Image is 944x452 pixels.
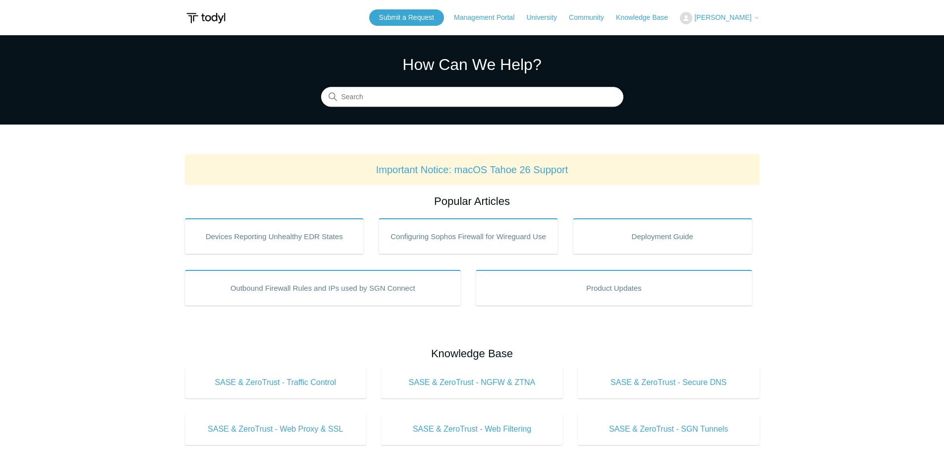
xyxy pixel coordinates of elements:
span: SASE & ZeroTrust - Web Proxy & SSL [200,423,352,435]
img: Todyl Support Center Help Center home page [185,9,227,27]
a: Important Notice: macOS Tahoe 26 Support [376,164,568,175]
a: SASE & ZeroTrust - Secure DNS [578,367,760,398]
span: SASE & ZeroTrust - SGN Tunnels [593,423,745,435]
span: SASE & ZeroTrust - Web Filtering [396,423,548,435]
input: Search [321,87,623,107]
span: SASE & ZeroTrust - Secure DNS [593,377,745,388]
a: Knowledge Base [616,12,678,23]
a: Outbound Firewall Rules and IPs used by SGN Connect [185,270,461,306]
a: Community [569,12,614,23]
span: SASE & ZeroTrust - Traffic Control [200,377,352,388]
button: [PERSON_NAME] [680,12,759,24]
h2: Knowledge Base [185,345,760,362]
a: SASE & ZeroTrust - Traffic Control [185,367,367,398]
a: SASE & ZeroTrust - SGN Tunnels [578,413,760,445]
a: Product Updates [476,270,752,306]
a: Management Portal [454,12,524,23]
a: Devices Reporting Unhealthy EDR States [185,218,364,254]
a: University [526,12,566,23]
h1: How Can We Help? [321,53,623,76]
a: SASE & ZeroTrust - Web Proxy & SSL [185,413,367,445]
span: [PERSON_NAME] [694,13,751,21]
h2: Popular Articles [185,193,760,209]
a: Configuring Sophos Firewall for Wireguard Use [379,218,558,254]
span: SASE & ZeroTrust - NGFW & ZTNA [396,377,548,388]
a: Deployment Guide [573,218,752,254]
a: Submit a Request [369,9,444,26]
a: SASE & ZeroTrust - Web Filtering [381,413,563,445]
a: SASE & ZeroTrust - NGFW & ZTNA [381,367,563,398]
